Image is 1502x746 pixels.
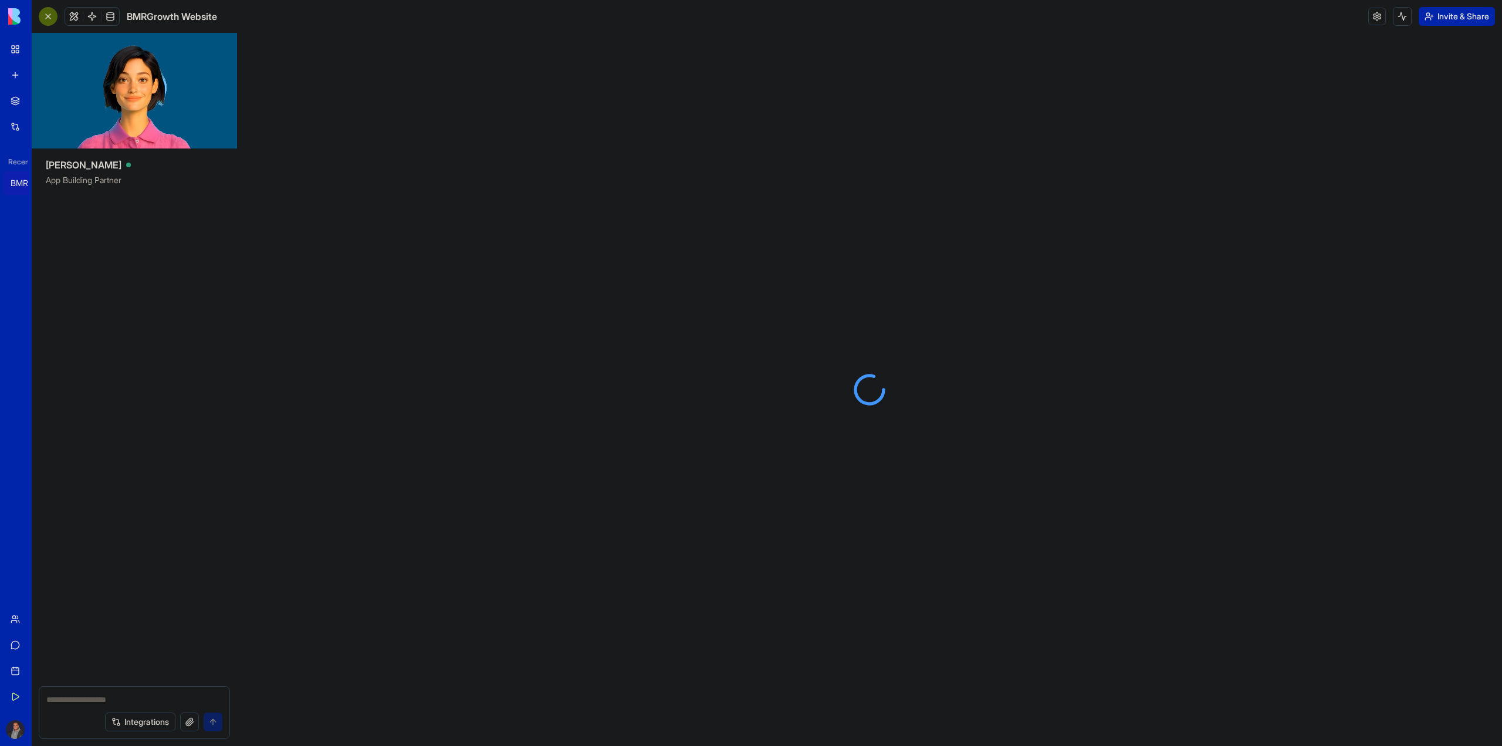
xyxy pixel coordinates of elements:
span: Recent [4,157,28,167]
span: BMRGrowth Website [127,9,217,23]
img: logo [8,8,81,25]
span: App Building Partner [46,174,223,195]
a: BMRGrowth Website [4,171,50,195]
button: Invite & Share [1419,7,1495,26]
button: Integrations [105,713,175,731]
img: ACg8ocLG3KH5ct3ELVFAWYl4ToGa5Zq7MyLEaz14BlEqK9UfNiYWdzw=s96-c [6,720,25,739]
div: BMRGrowth Website [11,177,43,189]
span: [PERSON_NAME] [46,158,121,172]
